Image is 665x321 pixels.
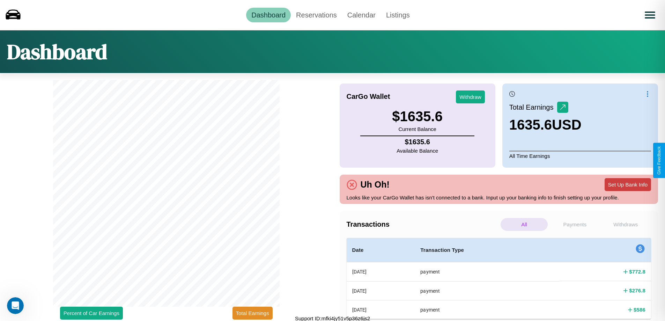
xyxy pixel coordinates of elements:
button: Percent of Car Earnings [60,307,123,320]
a: Dashboard [246,8,291,22]
div: Give Feedback [657,146,662,175]
th: payment [415,281,560,300]
button: Open menu [640,5,660,25]
h4: CarGo Wallet [347,93,390,101]
th: [DATE] [347,281,415,300]
h4: $ 772.8 [629,268,645,275]
h4: Uh Oh! [357,180,393,190]
h4: $ 1635.6 [397,138,438,146]
p: Payments [551,218,598,231]
th: [DATE] [347,262,415,282]
p: Total Earnings [509,101,557,114]
button: Total Earnings [232,307,273,320]
h4: Transactions [347,220,499,228]
th: payment [415,300,560,319]
h1: Dashboard [7,37,107,66]
p: Withdraws [602,218,649,231]
a: Listings [381,8,415,22]
p: Available Balance [397,146,438,155]
a: Reservations [291,8,342,22]
h4: Transaction Type [420,246,554,254]
h3: 1635.6 USD [509,117,582,133]
p: All Time Earnings [509,151,651,161]
iframe: Intercom live chat [7,297,24,314]
p: Looks like your CarGo Wallet has isn't connected to a bank. Input up your banking info to finish ... [347,193,651,202]
p: All [501,218,548,231]
table: simple table [347,238,651,319]
a: Calendar [342,8,381,22]
button: Set Up Bank Info [605,178,651,191]
h4: $ 586 [634,306,645,313]
h4: Date [352,246,409,254]
p: Current Balance [392,124,443,134]
th: [DATE] [347,300,415,319]
h3: $ 1635.6 [392,109,443,124]
button: Withdraw [456,90,485,103]
h4: $ 276.8 [629,287,645,294]
th: payment [415,262,560,282]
